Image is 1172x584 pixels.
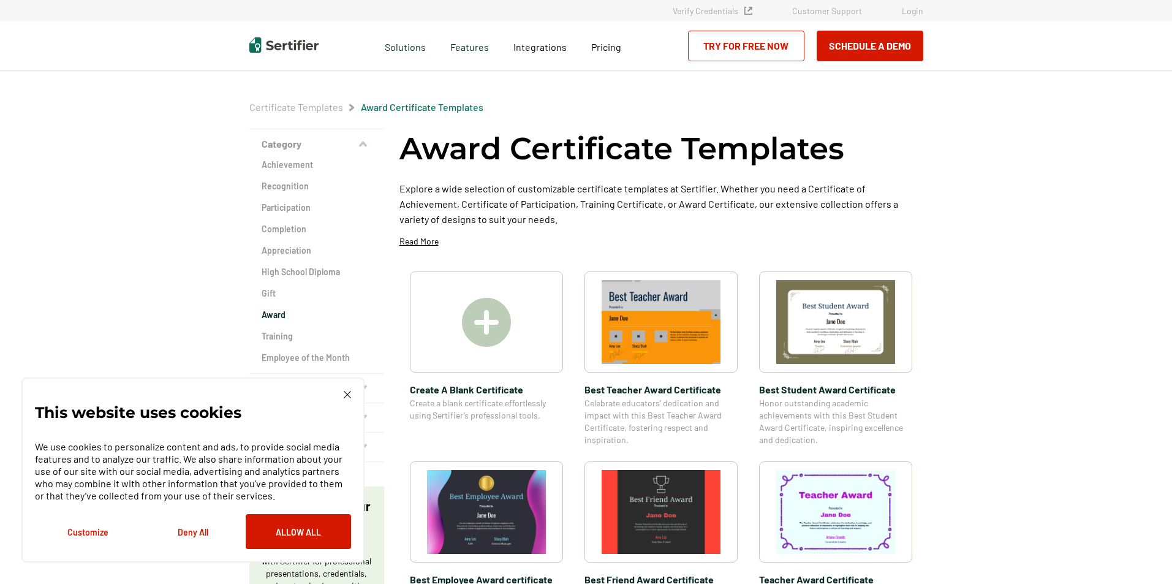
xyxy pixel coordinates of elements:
img: Best Friend Award Certificate​ [602,470,720,554]
img: Best Teacher Award Certificate​ [602,280,720,364]
a: Integrations [513,38,567,53]
button: Customize [35,514,140,549]
button: Deny All [140,514,246,549]
a: Appreciation [262,245,372,257]
span: Best Student Award Certificate​ [759,382,912,397]
a: Recognition [262,180,372,192]
div: Category [249,159,384,374]
a: Award [262,309,372,321]
button: Theme [249,374,384,403]
span: Best Teacher Award Certificate​ [584,382,738,397]
a: Training [262,330,372,343]
a: Try for Free Now [688,31,804,61]
a: Gift [262,287,372,300]
a: Verify Credentials [673,6,752,16]
a: Best Teacher Award Certificate​Best Teacher Award Certificate​Celebrate educators’ dedication and... [584,271,738,446]
a: Login [902,6,923,16]
p: This website uses cookies [35,406,241,419]
img: Best Employee Award certificate​ [427,470,546,554]
span: Solutions [385,38,426,53]
img: Best Student Award Certificate​ [776,280,895,364]
a: Best Student Award Certificate​Best Student Award Certificate​Honor outstanding academic achievem... [759,271,912,446]
span: Features [450,38,489,53]
img: Create A Blank Certificate [462,298,511,347]
h1: Award Certificate Templates [399,129,844,169]
span: Integrations [513,41,567,53]
button: Category [249,129,384,159]
img: Sertifier | Digital Credentialing Platform [249,37,319,53]
p: We use cookies to personalize content and ads, to provide social media features and to analyze ou... [35,441,351,502]
span: Create a blank certificate effortlessly using Sertifier’s professional tools. [410,397,563,422]
div: Breadcrumb [249,101,483,113]
span: Pricing [591,41,621,53]
span: Honor outstanding academic achievements with this Best Student Award Certificate, inspiring excel... [759,397,912,446]
span: Create A Blank Certificate [410,382,563,397]
a: Employee of the Month [262,352,372,364]
a: Pricing [591,38,621,53]
a: Completion [262,223,372,235]
img: Teacher Award Certificate [776,470,895,554]
button: Allow All [246,514,351,549]
a: Achievement [262,159,372,171]
span: Celebrate educators’ dedication and impact with this Best Teacher Award Certificate, fostering re... [584,397,738,446]
a: Certificate Templates [249,101,343,113]
a: High School Diploma [262,266,372,278]
a: Award Certificate Templates [361,101,483,113]
p: Explore a wide selection of customizable certificate templates at Sertifier. Whether you need a C... [399,181,923,227]
button: Schedule a Demo [817,31,923,61]
a: Customer Support [792,6,862,16]
img: Cookie Popup Close [344,391,351,398]
a: Participation [262,202,372,214]
img: Verified [744,7,752,15]
p: Read More [399,235,439,248]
